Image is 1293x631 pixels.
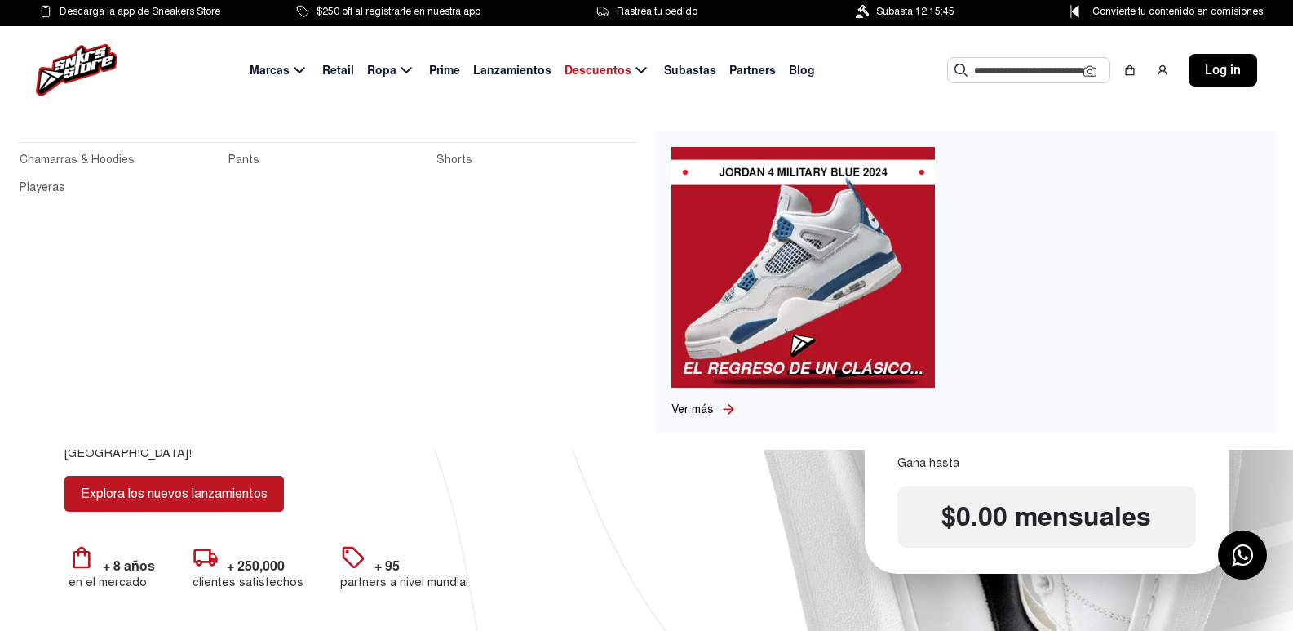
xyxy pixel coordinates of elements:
strong: + 95 [374,558,400,575]
span: $0.00 mensuales [897,502,1196,533]
img: user [1156,64,1169,77]
p: en el mercado [69,576,155,588]
button: Explora los nuevos lanzamientos [64,476,284,512]
a: Shorts [436,151,635,169]
i: local_shipping [193,544,219,571]
span: Subasta 12:15:45 [876,2,954,20]
a: Playeras [20,179,219,197]
p: partners a nivel mundial [340,576,468,588]
i: shopping_bag [69,544,95,571]
span: Retail [322,62,354,79]
span: Log in [1205,60,1241,80]
img: Control Point Icon [1065,5,1085,18]
i: sell [340,544,366,571]
span: Convierte tu contenido en comisiones [1092,2,1263,20]
strong: + 250,000 [227,558,285,575]
span: Marcas [250,62,290,79]
img: logo [36,44,117,96]
strong: + 8 años [103,558,155,575]
span: Descuentos [565,62,631,79]
p: clientes satisfechos [193,576,303,588]
span: Ver más [671,402,714,416]
p: ¡Sé parte de la empresa más grande de venta de Sneakers en [GEOGRAPHIC_DATA]! [64,436,472,460]
span: Subastas [664,62,716,79]
img: Buscar [954,64,968,77]
span: Blog [789,62,815,79]
img: Cámara [1083,64,1096,78]
img: shopping [1123,64,1136,77]
p: Gana hasta [897,457,1196,469]
a: Ver más [671,401,720,418]
span: Descarga la app de Sneakers Store [60,2,220,20]
span: Rastrea tu pedido [617,2,697,20]
span: $250 off al registrarte en nuestra app [317,2,480,20]
a: Pants [228,151,427,169]
span: Lanzamientos [473,62,551,79]
span: Partners [729,62,776,79]
span: Ropa [367,62,396,79]
a: Chamarras & Hoodies [20,151,219,169]
span: Prime [429,62,460,79]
